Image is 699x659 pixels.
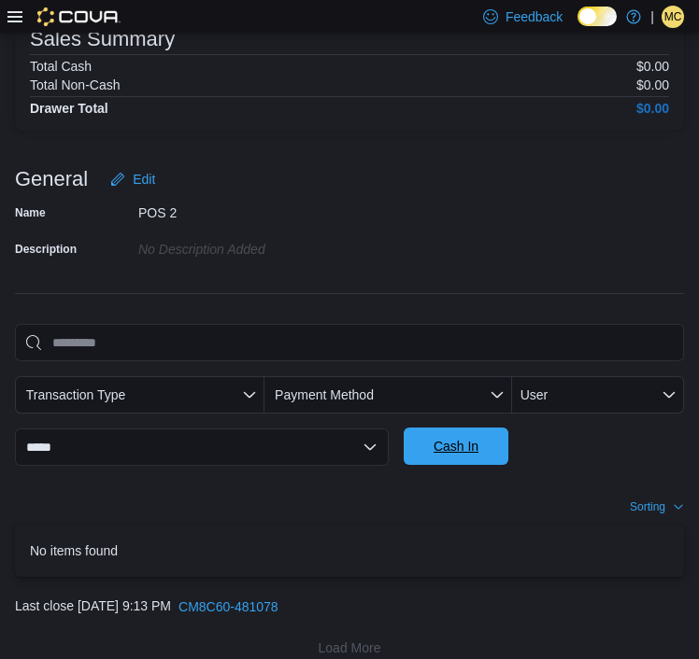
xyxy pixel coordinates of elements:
[636,77,669,92] p: $0.00
[664,6,682,28] span: MC
[37,7,121,26] img: Cova
[434,437,478,456] span: Cash In
[138,234,389,257] div: No Description added
[138,198,389,220] div: POS 2
[630,499,665,514] span: Sorting
[662,6,684,28] div: Meghan Creelman
[30,101,108,116] h4: Drawer Total
[275,387,374,402] span: Payment Method
[506,7,563,26] span: Feedback
[404,428,508,465] button: Cash In
[15,324,684,361] input: This is a search bar. As you type, the results lower in the page will automatically filter.
[30,77,121,92] h6: Total Non-Cash
[178,597,278,616] span: CM8C60-481078
[26,387,126,402] span: Transaction Type
[636,59,669,74] p: $0.00
[15,588,684,625] div: Last close [DATE] 9:13 PM
[30,540,118,562] span: No items found
[630,496,684,518] button: Sorting
[319,638,381,657] span: Load More
[578,26,578,27] span: Dark Mode
[103,161,163,198] button: Edit
[15,376,264,414] button: Transaction Type
[521,387,549,402] span: User
[15,168,88,190] h3: General
[650,6,654,28] p: |
[578,7,617,26] input: Dark Mode
[133,170,155,189] span: Edit
[30,59,92,74] h6: Total Cash
[512,376,684,414] button: User
[30,28,175,50] h3: Sales Summary
[171,588,286,625] button: CM8C60-481078
[15,242,77,257] label: Description
[15,205,46,220] label: Name
[264,376,512,414] button: Payment Method
[636,101,669,116] h4: $0.00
